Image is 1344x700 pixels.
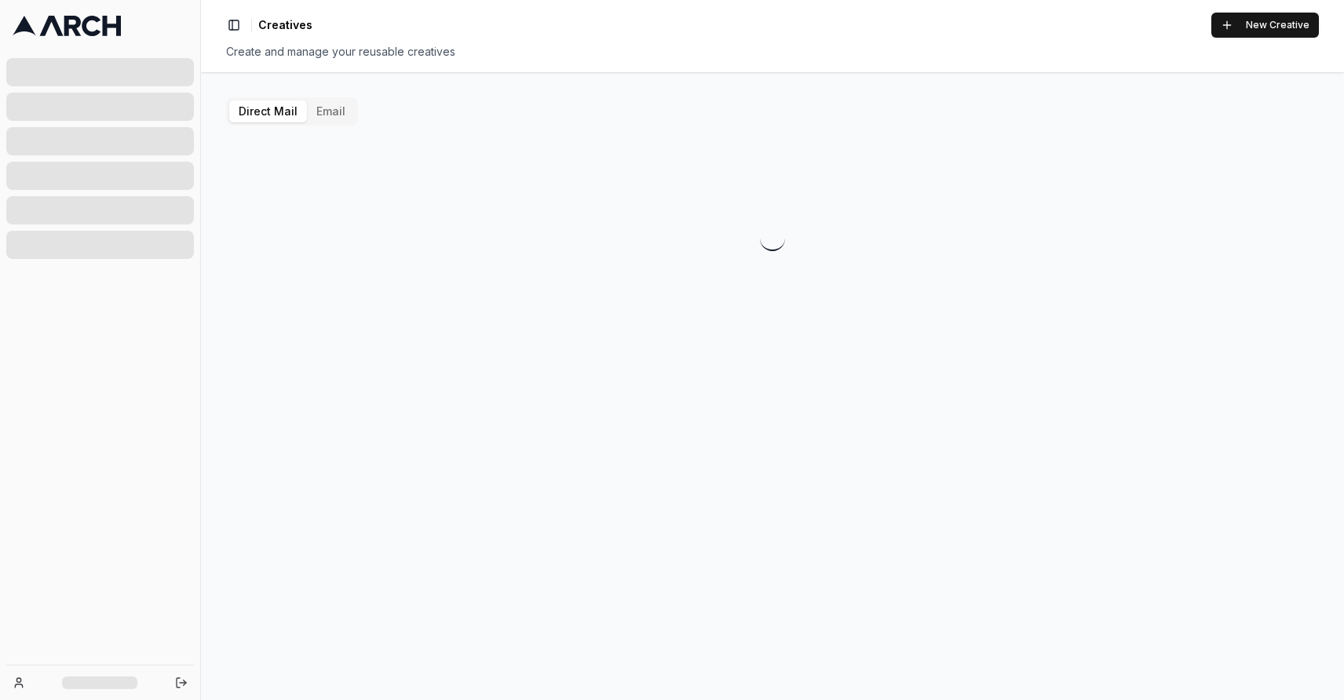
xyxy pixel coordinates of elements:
button: Email [307,100,355,122]
button: Direct Mail [229,100,307,122]
nav: breadcrumb [258,17,312,33]
button: New Creative [1211,13,1319,38]
span: Creatives [258,17,312,33]
div: Create and manage your reusable creatives [226,44,1319,60]
button: Log out [170,672,192,694]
